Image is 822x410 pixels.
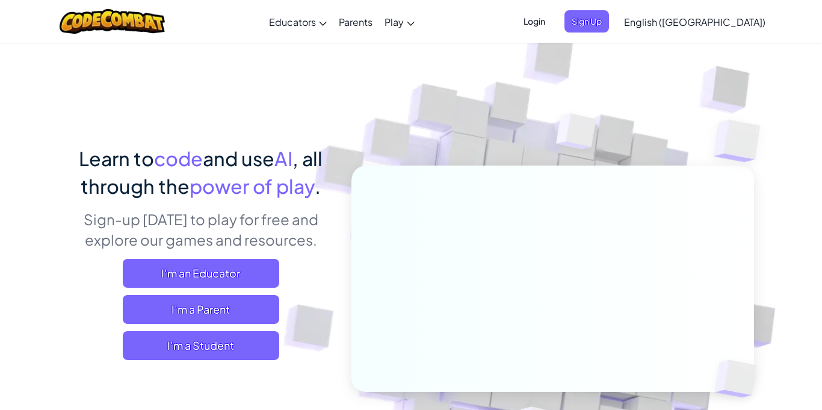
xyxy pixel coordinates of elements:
img: Overlap cubes [534,90,620,179]
img: CodeCombat logo [60,9,165,34]
span: code [154,146,203,170]
span: . [315,174,321,198]
a: Educators [263,5,333,38]
a: Play [379,5,421,38]
span: and use [203,146,274,170]
button: Login [516,10,552,33]
a: English ([GEOGRAPHIC_DATA]) [618,5,771,38]
a: I'm an Educator [123,259,279,288]
button: I'm a Student [123,331,279,360]
span: Learn to [79,146,154,170]
img: Overlap cubes [690,90,794,192]
span: English ([GEOGRAPHIC_DATA]) [624,16,765,28]
a: I'm a Parent [123,295,279,324]
a: Parents [333,5,379,38]
p: Sign-up [DATE] to play for free and explore our games and resources. [68,209,333,250]
button: Sign Up [564,10,609,33]
span: power of play [190,174,315,198]
span: AI [274,146,292,170]
span: Play [385,16,404,28]
span: Educators [269,16,316,28]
